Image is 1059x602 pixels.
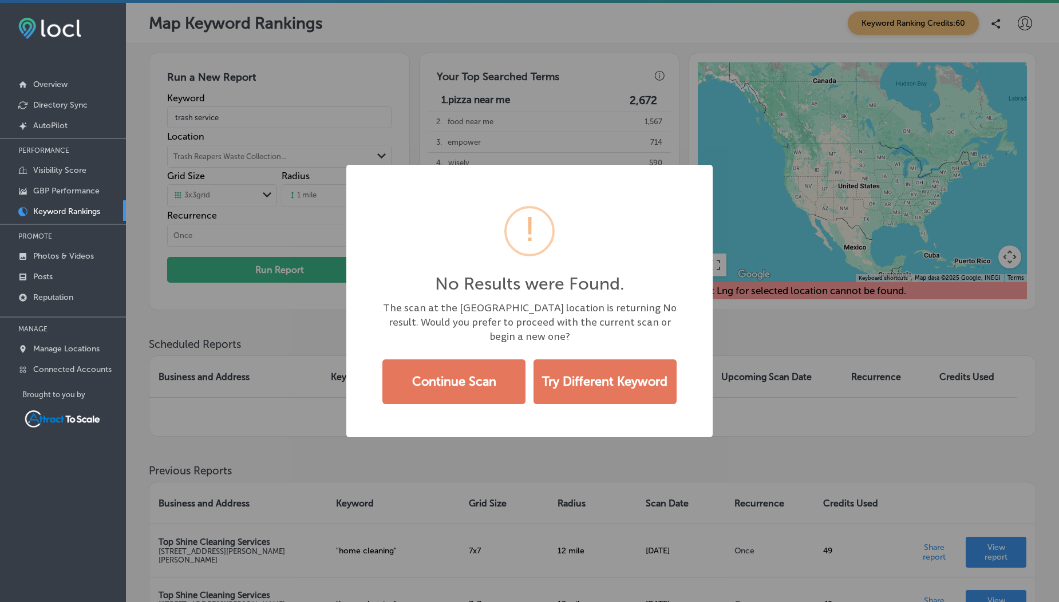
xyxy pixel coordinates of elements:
[33,165,86,175] p: Visibility Score
[22,408,102,430] img: Attract To Scale
[382,359,525,404] button: Continue Scan
[435,274,625,294] h2: No Results were Found.
[376,301,683,344] div: The scan at the [GEOGRAPHIC_DATA] location is returning No result. Would you prefer to proceed wi...
[33,207,100,216] p: Keyword Rankings
[33,121,68,130] p: AutoPilot
[33,365,112,374] p: Connected Accounts
[33,100,88,110] p: Directory Sync
[33,272,53,282] p: Posts
[22,390,126,399] p: Brought to you by
[18,18,81,39] img: fda3e92497d09a02dc62c9cd864e3231.png
[534,359,677,404] button: Try Different Keyword
[33,292,73,302] p: Reputation
[33,251,94,261] p: Photos & Videos
[33,344,100,354] p: Manage Locations
[33,186,100,196] p: GBP Performance
[33,80,68,89] p: Overview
